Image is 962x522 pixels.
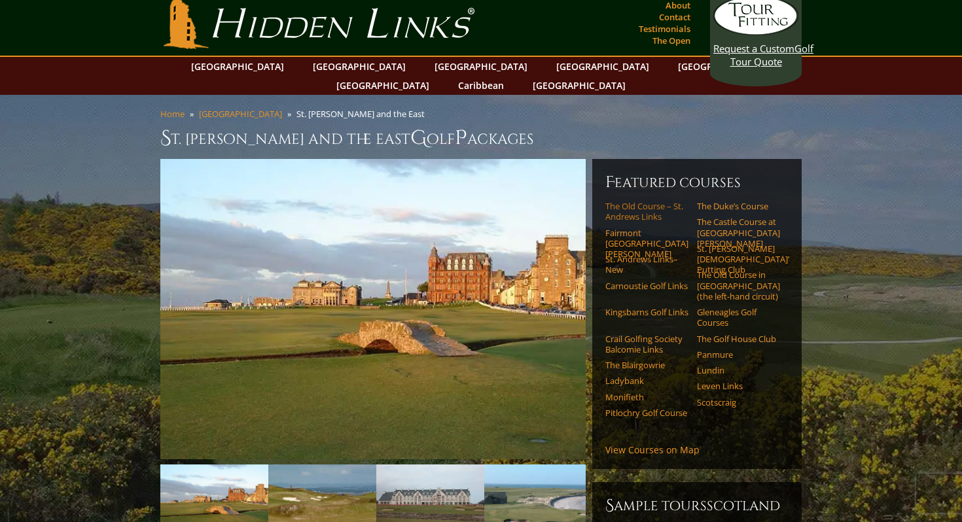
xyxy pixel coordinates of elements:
a: Caribbean [452,76,510,95]
span: Request a Custom [713,42,794,55]
a: [GEOGRAPHIC_DATA] [185,57,291,76]
a: Crail Golfing Society Balcomie Links [605,334,688,355]
a: Lundin [697,365,780,375]
a: The Open [649,31,694,50]
a: Pitlochry Golf Course [605,408,688,418]
li: St. [PERSON_NAME] and the East [296,108,430,120]
a: The Blairgowrie [605,360,688,370]
a: St. Andrews Links–New [605,254,688,275]
a: [GEOGRAPHIC_DATA] [550,57,656,76]
a: The Golf House Club [697,334,780,344]
span: P [455,125,467,151]
a: The Duke’s Course [697,201,780,211]
a: Ladybank [605,375,688,386]
a: [GEOGRAPHIC_DATA] [526,76,632,95]
a: Testimonials [635,20,694,38]
a: View Courses on Map [605,444,700,456]
a: Gleneagles Golf Courses [697,307,780,328]
a: Fairmont [GEOGRAPHIC_DATA][PERSON_NAME] [605,228,688,260]
a: The Old Course – St. Andrews Links [605,201,688,222]
a: Panmure [697,349,780,360]
a: The Old Course in [GEOGRAPHIC_DATA] (the left-hand circuit) [697,270,780,302]
a: Carnoustie Golf Links [605,281,688,291]
a: Kingsbarns Golf Links [605,307,688,317]
a: [GEOGRAPHIC_DATA] [306,57,412,76]
a: Home [160,108,185,120]
a: Monifieth [605,392,688,402]
a: [GEOGRAPHIC_DATA] [671,57,777,76]
h6: Featured Courses [605,172,789,193]
h6: Sample ToursScotland [605,495,789,516]
a: [GEOGRAPHIC_DATA] [330,76,436,95]
span: G [410,125,427,151]
a: The Castle Course at [GEOGRAPHIC_DATA][PERSON_NAME] [697,217,780,249]
a: Scotscraig [697,397,780,408]
a: [GEOGRAPHIC_DATA] [428,57,534,76]
a: [GEOGRAPHIC_DATA] [199,108,282,120]
h1: St. [PERSON_NAME] and the East olf ackages [160,125,802,151]
a: Leven Links [697,381,780,391]
a: Contact [656,8,694,26]
a: St. [PERSON_NAME] [DEMOGRAPHIC_DATA]’ Putting Club [697,243,780,275]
